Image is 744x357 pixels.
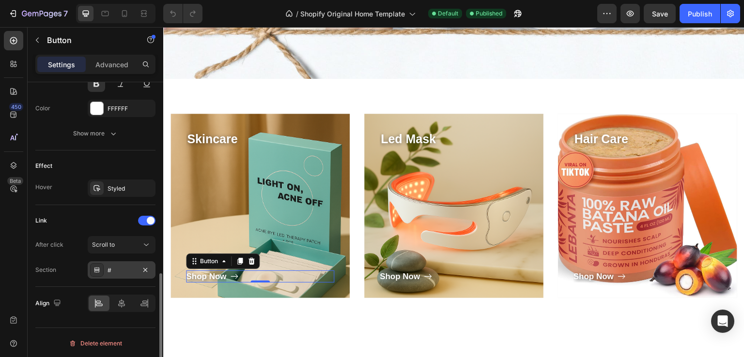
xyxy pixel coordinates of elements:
[163,27,744,357] iframe: Design area
[108,184,153,193] div: Styled
[410,243,463,256] a: Shop Now
[108,104,153,113] div: FFFFFF
[680,4,720,23] button: Publish
[411,103,558,121] p: Hair Care
[35,240,63,249] div: After click
[108,266,136,275] div: #
[92,241,115,248] span: Scroll to
[217,243,257,256] div: Shop Now
[410,243,450,256] div: Shop Now
[63,8,68,19] p: 7
[652,10,668,18] span: Save
[476,9,502,18] span: Published
[35,104,50,113] div: Color
[48,59,75,70] p: Settings
[163,4,202,23] div: Undo/Redo
[300,9,405,19] span: Shopify Original Home Template
[217,103,364,121] p: Led Mask
[95,59,128,70] p: Advanced
[9,103,23,111] div: 450
[35,266,56,274] div: Section
[711,310,734,333] div: Open Intercom Messenger
[35,297,63,310] div: Align
[4,4,72,23] button: 7
[35,125,155,142] button: Show more
[35,183,52,192] div: Hover
[217,243,269,256] a: Shop Now
[7,177,23,185] div: Beta
[688,9,712,19] div: Publish
[296,9,298,19] span: /
[88,236,155,253] button: Scroll to
[644,4,676,23] button: Save
[35,162,52,170] div: Effect
[69,338,122,349] div: Delete element
[35,336,155,351] button: Delete element
[35,216,47,225] div: Link
[47,34,129,46] p: Button
[438,9,458,18] span: Default
[73,129,118,138] div: Show more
